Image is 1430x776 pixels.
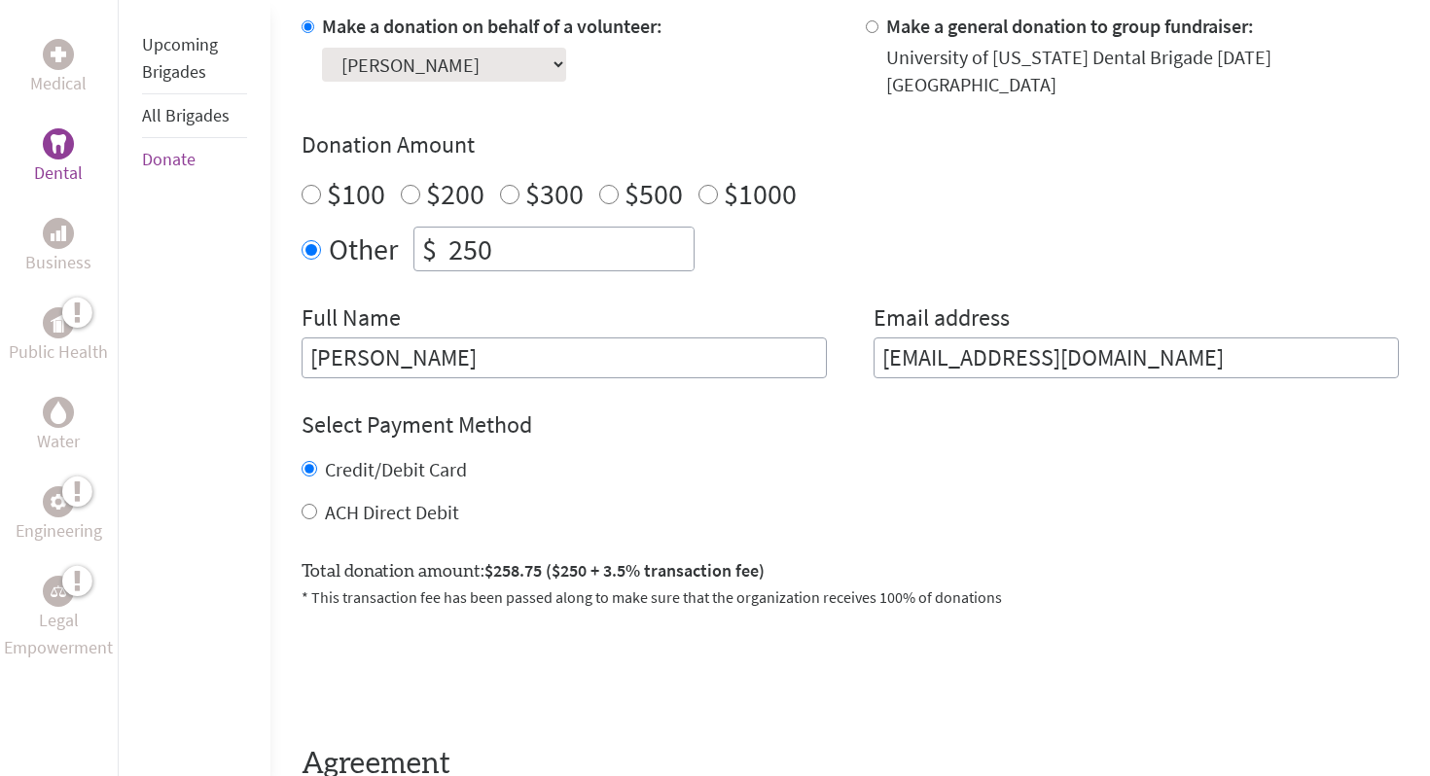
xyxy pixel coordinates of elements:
img: Dental [51,134,66,153]
a: Donate [142,148,196,170]
label: $300 [525,175,584,212]
label: $500 [625,175,683,212]
label: $1000 [724,175,797,212]
iframe: reCAPTCHA [302,632,597,708]
label: ACH Direct Debit [325,500,459,524]
div: Dental [43,128,74,159]
h4: Select Payment Method [302,409,1399,441]
label: Total donation amount: [302,557,765,585]
img: Business [51,226,66,241]
span: $258.75 ($250 + 3.5% transaction fee) [484,559,765,582]
p: Water [37,428,80,455]
p: Dental [34,159,83,187]
input: Enter Amount [445,228,694,270]
label: Full Name [302,302,401,337]
p: Business [25,249,91,276]
label: Email address [874,302,1010,337]
h4: Donation Amount [302,129,1399,160]
a: BusinessBusiness [25,218,91,276]
a: Legal EmpowermentLegal Empowerment [4,576,114,661]
a: MedicalMedical [30,39,87,97]
div: Engineering [43,486,74,517]
p: Legal Empowerment [4,607,114,661]
div: Legal Empowerment [43,576,74,607]
img: Medical [51,47,66,62]
a: DentalDental [34,128,83,187]
p: Engineering [16,517,102,545]
label: Other [329,227,398,271]
div: University of [US_STATE] Dental Brigade [DATE] [GEOGRAPHIC_DATA] [886,44,1399,98]
label: Make a donation on behalf of a volunteer: [322,14,662,38]
a: Public HealthPublic Health [9,307,108,366]
li: Donate [142,138,247,181]
label: $200 [426,175,484,212]
a: WaterWater [37,397,80,455]
input: Enter Full Name [302,337,827,378]
li: All Brigades [142,94,247,138]
label: Credit/Debit Card [325,457,467,481]
label: Make a general donation to group fundraiser: [886,14,1254,38]
img: Engineering [51,494,66,510]
p: Medical [30,70,87,97]
img: Public Health [51,313,66,333]
label: $100 [327,175,385,212]
p: * This transaction fee has been passed along to make sure that the organization receives 100% of ... [302,585,1399,609]
div: Business [43,218,74,249]
a: EngineeringEngineering [16,486,102,545]
input: Your Email [874,337,1399,378]
div: Public Health [43,307,74,338]
a: All Brigades [142,104,230,126]
a: Upcoming Brigades [142,33,218,83]
img: Legal Empowerment [51,585,66,597]
div: Medical [43,39,74,70]
div: $ [414,228,445,270]
p: Public Health [9,338,108,366]
li: Upcoming Brigades [142,23,247,94]
img: Water [51,401,66,423]
div: Water [43,397,74,428]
